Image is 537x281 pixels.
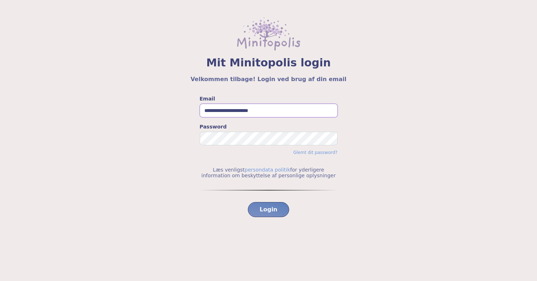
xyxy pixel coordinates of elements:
label: Password [200,123,338,130]
h5: Velkommen tilbage! Login ved brug af din email [17,75,520,84]
a: persondata politik [245,167,290,173]
span: Login [260,205,278,214]
button: Login [248,202,290,217]
label: Email [200,95,338,102]
p: Læs venligst for yderligere information om beskyttelse af personlige oplysninger [200,167,338,178]
a: Glemt dit password? [293,150,337,155]
span: Mit Minitopolis login [17,56,520,69]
